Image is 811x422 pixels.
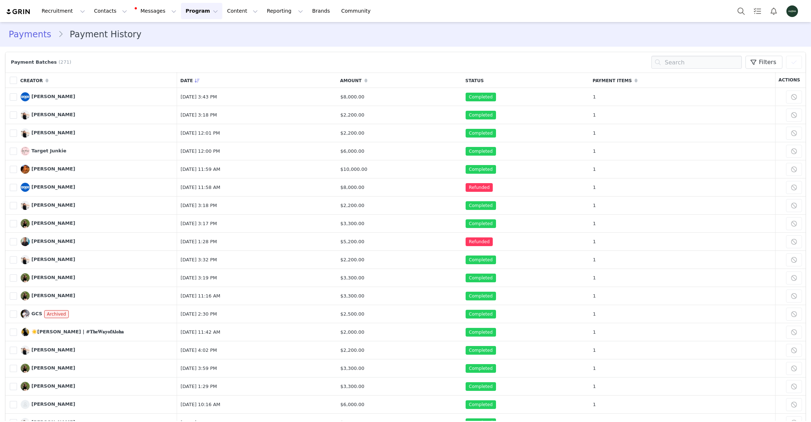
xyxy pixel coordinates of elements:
[466,382,496,391] span: Completed
[21,110,75,119] a: [PERSON_NAME]
[466,274,496,282] span: Completed
[21,382,75,391] a: [PERSON_NAME]
[31,112,75,117] span: [PERSON_NAME]
[337,3,378,19] a: Community
[766,3,782,19] button: Notifications
[31,365,75,371] span: [PERSON_NAME]
[177,341,337,359] td: [DATE] 4:02 PM
[733,3,749,19] button: Search
[759,58,776,67] span: Filters
[21,128,30,138] img: Samantha Guarnieri
[466,165,496,174] span: Completed
[21,237,30,246] img: Hunter Stoler
[340,347,364,353] span: $2,200.00
[340,293,364,299] span: $3,300.00
[177,160,337,178] td: [DATE] 11:59 AM
[31,166,75,172] span: [PERSON_NAME]
[9,28,58,41] a: Payments
[21,364,30,373] img: Hailey Wilson
[466,364,496,373] span: Completed
[466,219,496,228] span: Completed
[21,147,67,156] a: Target Junkie
[589,251,776,269] td: 1
[466,111,496,119] span: Completed
[589,72,776,88] th: Payment Items
[589,287,776,305] td: 1
[31,329,124,334] span: ☀️[PERSON_NAME] | #𝐓𝐡𝐞𝐖𝐚𝐲𝐨𝐟𝐀𝐥𝐨𝐡𝐚
[31,239,75,244] span: [PERSON_NAME]
[589,197,776,215] td: 1
[340,239,364,244] span: $5,200.00
[21,291,30,300] img: Hailey Wilson
[466,237,493,246] span: Refunded
[177,142,337,160] td: [DATE] 12:00 PM
[31,383,75,389] span: [PERSON_NAME]
[340,112,364,118] span: $2,200.00
[21,92,30,101] img: Chris
[21,165,75,174] a: [PERSON_NAME]
[177,269,337,287] td: [DATE] 3:19 PM
[132,3,181,19] button: Messages
[31,311,42,316] span: GCS
[21,201,75,210] a: [PERSON_NAME]
[21,201,30,210] img: Samantha Guarnieri
[177,305,337,323] td: [DATE] 2:30 PM
[466,93,496,101] span: Completed
[21,92,75,101] a: [PERSON_NAME]
[21,273,30,282] img: Hailey Wilson
[589,124,776,142] td: 1
[589,341,776,359] td: 1
[90,3,131,19] button: Contacts
[340,402,364,407] span: $6,000.00
[21,309,30,318] img: GCS
[17,72,177,88] th: Creator
[21,346,75,355] a: [PERSON_NAME]
[589,269,776,287] td: 1
[59,59,71,66] span: (271)
[466,400,496,409] span: Completed
[589,142,776,160] td: 1
[340,384,364,389] span: $3,300.00
[31,148,67,153] span: Target Junkie
[21,400,75,409] a: [PERSON_NAME]
[177,323,337,341] td: [DATE] 11:42 AM
[31,347,75,353] span: [PERSON_NAME]
[31,257,75,262] span: [PERSON_NAME]
[177,124,337,142] td: [DATE] 12:01 PM
[6,8,31,15] img: grin logo
[177,233,337,251] td: [DATE] 1:28 PM
[177,287,337,305] td: [DATE] 11:16 AM
[340,148,364,154] span: $6,000.00
[21,364,75,373] a: [PERSON_NAME]
[589,323,776,341] td: 1
[21,346,30,355] img: Samantha Guarnieri
[466,147,496,156] span: Completed
[223,3,262,19] button: Content
[466,292,496,300] span: Completed
[177,377,337,396] td: [DATE] 1:29 PM
[651,56,742,69] input: Search
[340,130,364,136] span: $2,200.00
[21,147,30,156] img: Target Junkie
[21,400,30,409] img: Carissa Cabrera
[466,183,493,192] span: Refunded
[31,184,75,190] span: [PERSON_NAME]
[177,197,337,215] td: [DATE] 3:18 PM
[466,129,496,138] span: Completed
[340,257,364,262] span: $2,200.00
[44,310,69,318] span: Archived
[340,275,364,280] span: $3,300.00
[466,201,496,210] span: Completed
[21,291,75,300] a: [PERSON_NAME]
[466,328,496,337] span: Completed
[31,220,75,226] span: [PERSON_NAME]
[37,3,89,19] button: Recruitment
[21,273,75,282] a: [PERSON_NAME]
[589,305,776,323] td: 1
[21,165,30,174] img: Kendahl Landreth
[21,110,30,119] img: Samantha Guarnieri
[177,251,337,269] td: [DATE] 3:32 PM
[466,310,496,318] span: Completed
[21,382,30,391] img: Hailey Wilson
